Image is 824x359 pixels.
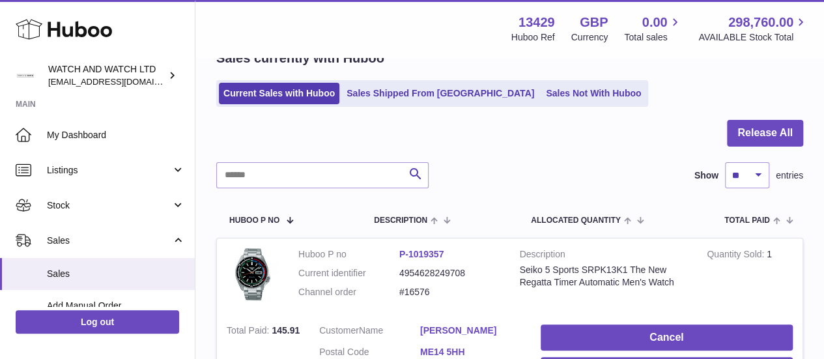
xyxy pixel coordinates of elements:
span: Sales [47,268,185,280]
a: 0.00 Total sales [624,14,682,44]
strong: 13429 [519,14,555,31]
a: Current Sales with Huboo [219,83,339,104]
span: Huboo P no [229,216,279,225]
a: ME14 5HH [420,346,521,358]
a: P-1019357 [399,249,444,259]
dd: 4954628249708 [399,267,500,280]
span: Customer [319,325,359,336]
button: Release All [727,120,803,147]
div: WATCH AND WATCH LTD [48,63,165,88]
span: 298,760.00 [728,14,793,31]
div: Seiko 5 Sports SRPK13K1 The New Regatta Timer Automatic Men's Watch [520,264,688,289]
img: internalAdmin-13429@internal.huboo.com [16,66,35,85]
span: ALLOCATED Quantity [531,216,621,225]
a: Log out [16,310,179,334]
div: Currency [571,31,608,44]
span: 145.91 [272,325,300,336]
div: Huboo Ref [511,31,555,44]
strong: Total Paid [227,325,272,339]
button: Cancel [541,324,793,351]
a: 298,760.00 AVAILABLE Stock Total [698,14,808,44]
strong: Description [520,248,688,264]
dt: Channel order [298,286,399,298]
strong: GBP [580,14,608,31]
span: My Dashboard [47,129,185,141]
dt: Current identifier [298,267,399,280]
h2: Sales currently with Huboo [216,50,384,67]
dt: Huboo P no [298,248,399,261]
span: Sales [47,235,171,247]
span: entries [776,169,803,182]
span: 0.00 [642,14,668,31]
span: Stock [47,199,171,212]
a: Sales Not With Huboo [541,83,646,104]
img: 1731278039.png [227,248,279,300]
a: [PERSON_NAME] [420,324,521,337]
span: Add Manual Order [47,300,185,312]
span: Total paid [724,216,770,225]
dt: Name [319,324,420,340]
td: 1 [697,238,803,315]
strong: Quantity Sold [707,249,767,263]
a: Sales Shipped From [GEOGRAPHIC_DATA] [342,83,539,104]
span: [EMAIL_ADDRESS][DOMAIN_NAME] [48,76,192,87]
span: AVAILABLE Stock Total [698,31,808,44]
span: Total sales [624,31,682,44]
label: Show [694,169,718,182]
dd: #16576 [399,286,500,298]
span: Description [374,216,427,225]
span: Listings [47,164,171,177]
